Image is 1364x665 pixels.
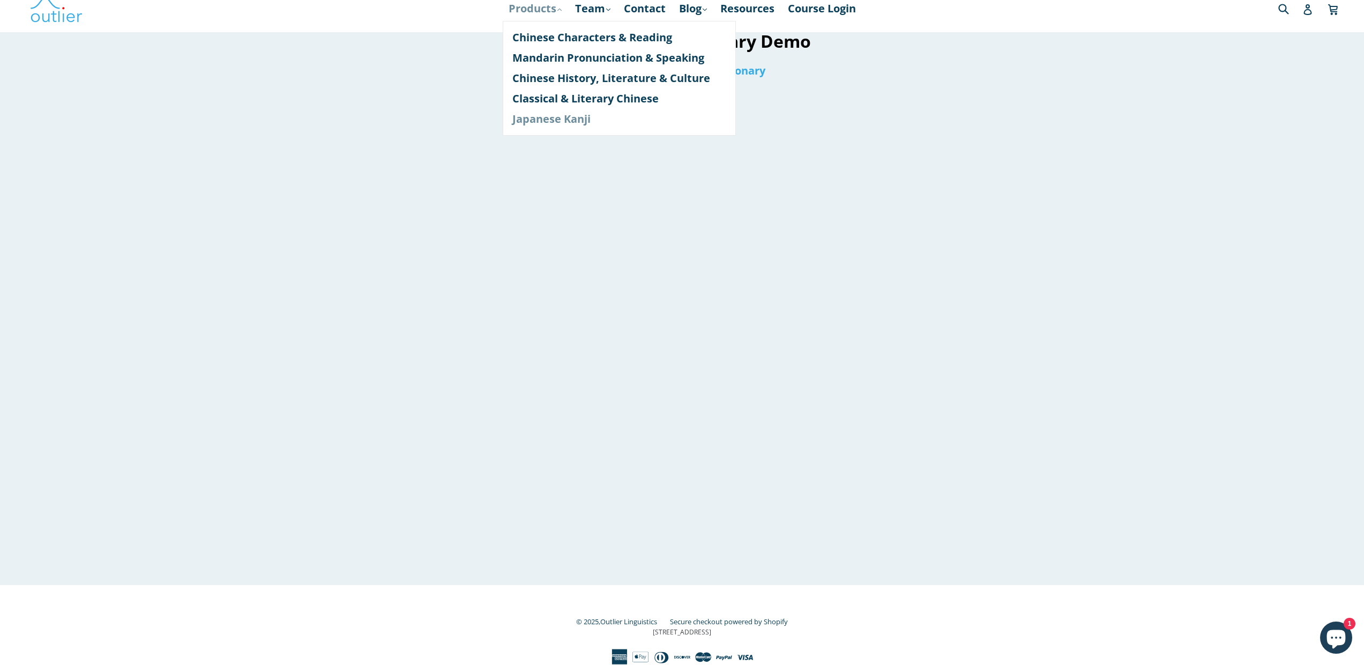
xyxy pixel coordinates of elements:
a: Secure checkout powered by Shopify [670,617,788,626]
small: © 2025, [576,617,668,626]
a: Outlier Linguistics [600,617,657,626]
inbox-online-store-chat: Shopify online store chat [1317,622,1355,656]
p: [STREET_ADDRESS] [390,627,974,637]
a: Classical & Literary Chinese [512,88,726,109]
a: Chinese History, Literature & Culture [512,68,726,88]
a: Chinese Characters & Reading [512,27,726,48]
a: Japanese Kanji [512,109,726,129]
h1: Outlier Kanji Dictionary Demo [346,29,1018,53]
a: Mandarin Pronunciation & Speaking [512,48,726,68]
